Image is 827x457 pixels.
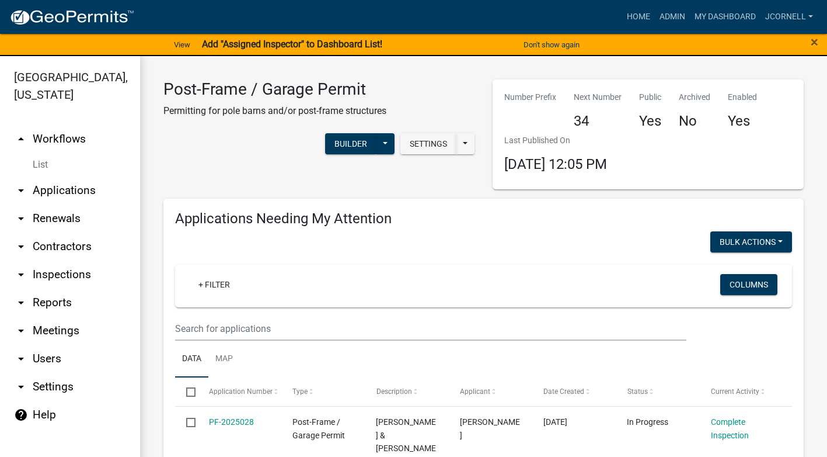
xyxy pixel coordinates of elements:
a: + Filter [189,274,239,295]
button: Don't show again [519,35,584,54]
a: My Dashboard [690,6,760,28]
span: × [811,34,818,50]
button: Bulk Actions [710,231,792,252]
button: Close [811,35,818,49]
i: arrow_drop_up [14,132,28,146]
i: arrow_drop_down [14,296,28,310]
datatable-header-cell: Application Number [197,378,281,406]
span: 06/12/2025 [543,417,567,427]
span: [DATE] 12:05 PM [504,156,607,172]
i: help [14,408,28,422]
span: Status [627,387,647,396]
h4: Applications Needing My Attention [175,210,792,227]
a: PF-2025028 [209,417,254,427]
button: Columns [720,274,777,295]
span: Date Created [543,387,584,396]
h4: 34 [574,113,622,130]
p: Public [639,91,661,103]
span: In Progress [627,417,668,427]
span: Application Number [209,387,273,396]
p: Archived [679,91,710,103]
h4: No [679,113,710,130]
h4: Yes [728,113,757,130]
datatable-header-cell: Applicant [449,378,532,406]
a: Complete Inspection [711,417,749,440]
a: View [169,35,195,54]
datatable-header-cell: Select [175,378,197,406]
strong: Add "Assigned Inspector" to Dashboard List! [202,39,382,50]
a: Home [622,6,655,28]
p: Last Published On [504,134,607,147]
i: arrow_drop_down [14,380,28,394]
p: Enabled [728,91,757,103]
a: jcornell [760,6,818,28]
input: Search for applications [175,317,686,341]
span: Post-Frame / Garage Permit [292,417,345,440]
span: Current Activity [711,387,759,396]
i: arrow_drop_down [14,240,28,254]
span: Type [292,387,308,396]
i: arrow_drop_down [14,352,28,366]
p: Permitting for pole barns and/or post-frame structures [163,104,386,118]
i: arrow_drop_down [14,324,28,338]
datatable-header-cell: Status [616,378,699,406]
datatable-header-cell: Type [281,378,365,406]
i: arrow_drop_down [14,268,28,282]
a: Map [208,341,240,378]
span: DAVID GOSSETT [460,417,520,440]
datatable-header-cell: Date Created [532,378,616,406]
datatable-header-cell: Current Activity [700,378,783,406]
i: arrow_drop_down [14,184,28,198]
button: Settings [400,133,456,154]
span: Description [376,387,411,396]
p: Number Prefix [504,91,556,103]
datatable-header-cell: Description [365,378,448,406]
p: Next Number [574,91,622,103]
a: Admin [655,6,690,28]
i: arrow_drop_down [14,212,28,226]
a: Data [175,341,208,378]
h4: Yes [639,113,661,130]
button: Builder [325,133,376,154]
h3: Post-Frame / Garage Permit [163,79,386,99]
span: Applicant [460,387,490,396]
